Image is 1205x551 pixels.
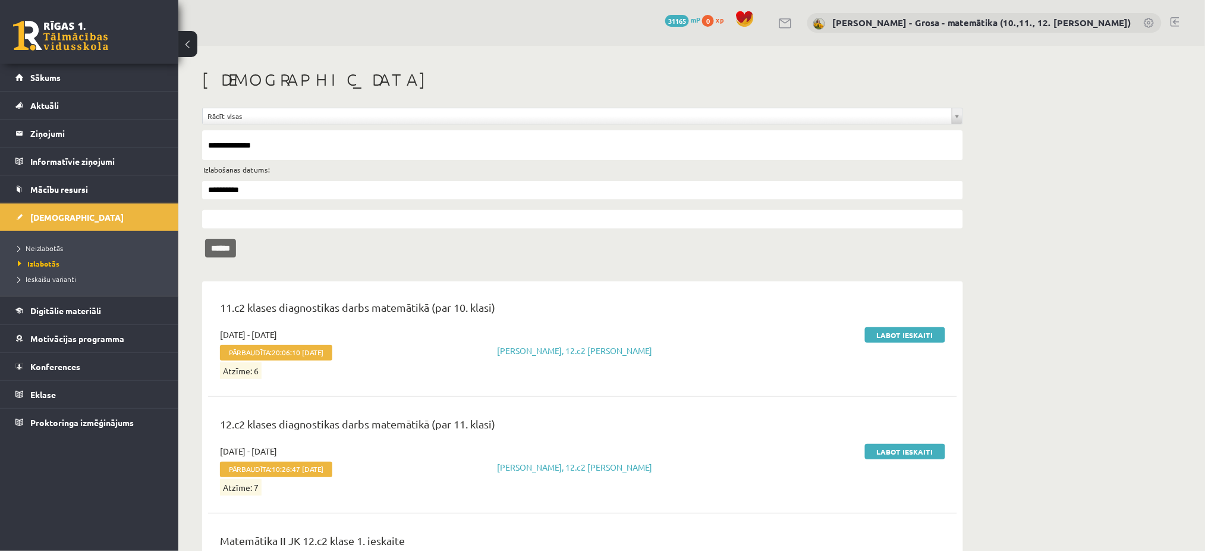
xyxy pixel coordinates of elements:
a: Konferences [15,353,163,380]
a: Eklase [15,381,163,408]
a: Labot ieskaiti [865,327,945,343]
span: [DATE] - [DATE] [220,328,277,341]
a: 0 xp [702,15,729,24]
img: Laima Tukāne - Grosa - matemātika (10.,11., 12. klase) [813,18,825,30]
a: Informatīvie ziņojumi [15,148,163,175]
p: 11.c2 klases diagnostikas darbs matemātikā (par 10. klasi) [220,299,945,321]
a: [PERSON_NAME], 12.c2 [PERSON_NAME] [498,345,653,356]
a: Rīgas 1. Tālmācības vidusskola [13,21,108,51]
a: Mācību resursi [15,176,163,203]
span: 20:06:10 [DATE] [272,348,323,356]
a: Izlabotās [18,258,166,269]
span: Digitālie materiāli [30,305,101,316]
span: 0 [702,15,714,27]
span: Pārbaudīta: [220,462,332,477]
span: Ieskaišu varianti [18,274,76,284]
span: Rādīt visas [207,108,947,124]
a: Motivācijas programma [15,325,163,352]
span: 10:26:47 [DATE] [272,465,323,473]
a: Digitālie materiāli [15,297,163,324]
span: Eklase [30,389,56,400]
span: Proktoringa izmēģinājums [30,417,134,428]
a: Ieskaišu varianti [18,274,166,284]
span: [DEMOGRAPHIC_DATA] [30,212,124,223]
a: [DEMOGRAPHIC_DATA] [15,204,163,231]
span: xp [716,15,723,24]
p: 12.c2 klases diagnostikas darbs matemātikā (par 11. klasi) [220,416,945,438]
span: Neizlabotās [18,243,63,253]
a: Sākums [15,64,163,91]
h1: [DEMOGRAPHIC_DATA] [202,70,963,90]
span: Sākums [30,72,61,83]
a: Rādīt visas [203,108,962,124]
a: [PERSON_NAME] - Grosa - matemātika (10.,11., 12. [PERSON_NAME]) [833,17,1131,29]
span: Atzīme: 7 [220,479,262,496]
span: Konferences [30,361,80,372]
span: Izlabotās [18,259,59,268]
span: Motivācijas programma [30,333,124,344]
a: 31165 mP [665,15,700,24]
legend: Ziņojumi [30,120,163,147]
span: [DATE] - [DATE] [220,445,277,458]
span: 31165 [665,15,689,27]
label: Izlabošanas datums: [203,162,270,177]
span: Aktuāli [30,100,59,111]
span: Atzīme: 6 [220,362,262,379]
a: [PERSON_NAME], 12.c2 [PERSON_NAME] [498,462,653,472]
a: Aktuāli [15,92,163,119]
a: Neizlabotās [18,243,166,253]
a: Labot ieskaiti [865,444,945,459]
span: mP [691,15,700,24]
legend: Informatīvie ziņojumi [30,148,163,175]
span: Mācību resursi [30,184,88,195]
a: Ziņojumi [15,120,163,147]
a: Proktoringa izmēģinājums [15,409,163,436]
span: Pārbaudīta: [220,345,332,361]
